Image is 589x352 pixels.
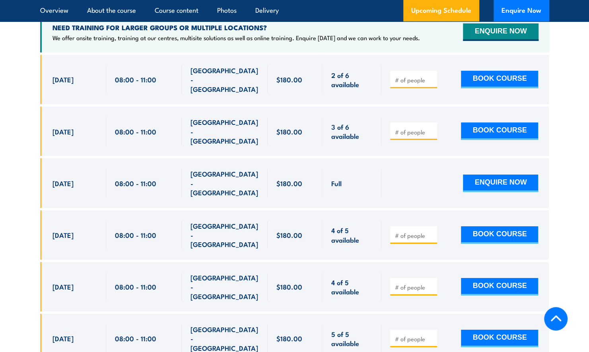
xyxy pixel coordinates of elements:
span: $180.00 [276,230,302,239]
span: [DATE] [52,334,74,343]
button: ENQUIRE NOW [463,23,538,41]
span: $180.00 [276,334,302,343]
span: [DATE] [52,230,74,239]
span: [GEOGRAPHIC_DATA] - [GEOGRAPHIC_DATA] [191,221,259,249]
span: $180.00 [276,127,302,136]
p: We offer onsite training, training at our centres, multisite solutions as well as online training... [52,34,420,42]
input: # of people [395,335,434,343]
span: $180.00 [276,179,302,188]
span: Full [331,179,341,188]
span: 5 of 5 available [331,329,373,348]
input: # of people [395,76,434,84]
span: 08:00 - 11:00 [115,179,156,188]
span: 08:00 - 11:00 [115,127,156,136]
button: BOOK COURSE [461,123,538,140]
input: # of people [395,283,434,291]
span: 08:00 - 11:00 [115,75,156,84]
input: # of people [395,231,434,239]
button: BOOK COURSE [461,278,538,296]
span: 3 of 6 available [331,122,373,141]
span: 08:00 - 11:00 [115,334,156,343]
button: ENQUIRE NOW [463,175,538,192]
span: [GEOGRAPHIC_DATA] - [GEOGRAPHIC_DATA] [191,273,259,301]
button: BOOK COURSE [461,71,538,88]
span: $180.00 [276,282,302,291]
h4: NEED TRAINING FOR LARGER GROUPS OR MULTIPLE LOCATIONS? [52,23,420,32]
span: 4 of 5 available [331,226,373,244]
span: [GEOGRAPHIC_DATA] - [GEOGRAPHIC_DATA] [191,169,259,197]
span: 2 of 6 available [331,70,373,89]
button: BOOK COURSE [461,330,538,347]
span: 08:00 - 11:00 [115,230,156,239]
span: [DATE] [52,75,74,84]
span: [DATE] [52,179,74,188]
span: [DATE] [52,282,74,291]
span: [GEOGRAPHIC_DATA] - [GEOGRAPHIC_DATA] [191,117,259,145]
span: 4 of 5 available [331,278,373,296]
span: 08:00 - 11:00 [115,282,156,291]
button: BOOK COURSE [461,226,538,244]
input: # of people [395,128,434,136]
span: $180.00 [276,75,302,84]
span: [DATE] [52,127,74,136]
span: [GEOGRAPHIC_DATA] - [GEOGRAPHIC_DATA] [191,66,259,93]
